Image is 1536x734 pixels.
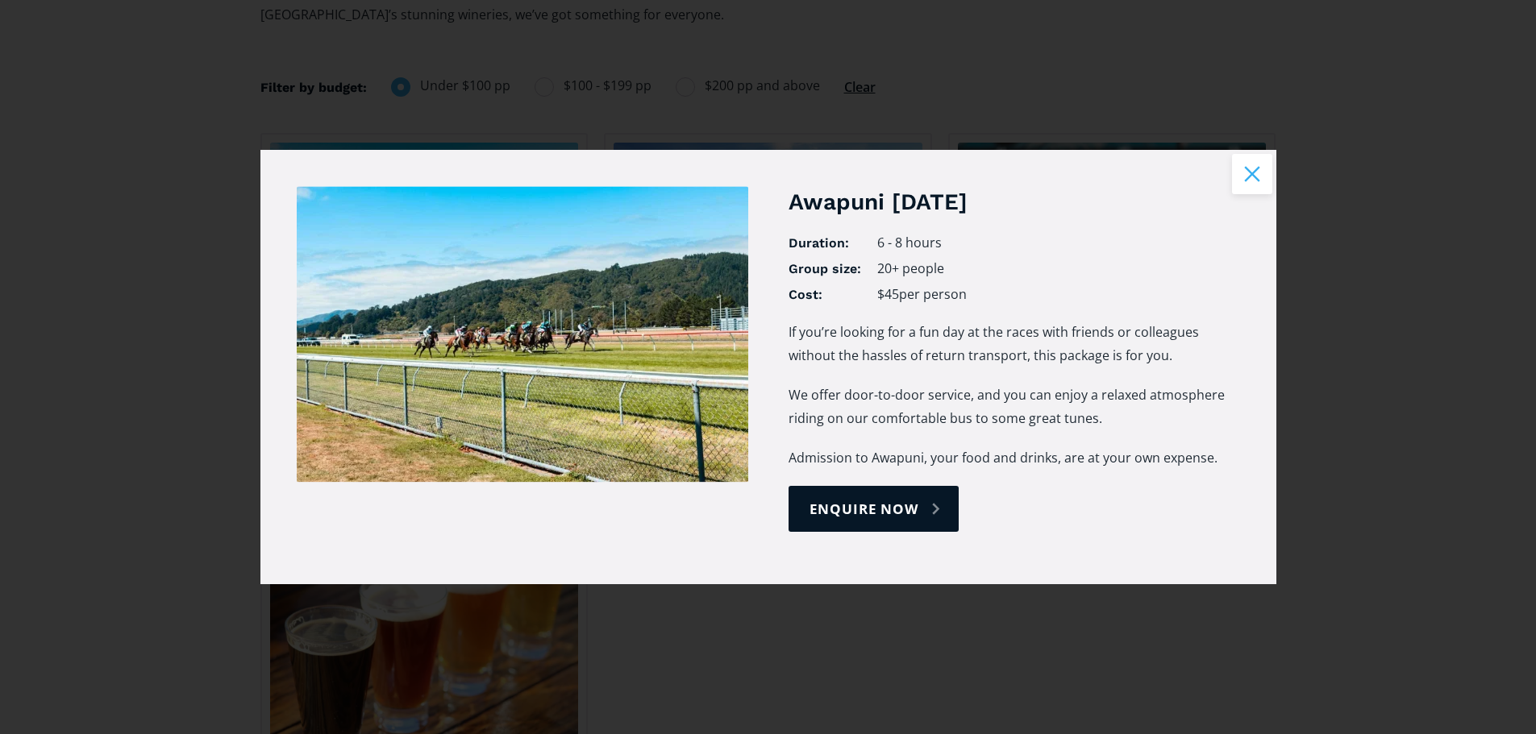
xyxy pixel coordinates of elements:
img: Awapuni Race Day [297,186,748,483]
div: per person [899,286,967,303]
h4: Duration: [789,234,861,252]
p: Admission to Awapuni, your food and drinks, are at your own expense. [789,446,1240,470]
p: We offer door-to-door service, and you can enjoy a relaxed atmosphere riding on our comfortable b... [789,384,1240,430]
h3: Awapuni [DATE] [789,186,1240,218]
a: enquire now [789,486,959,532]
p: If you’re looking for a fun day at the races with friends or colleagues without the hassles of re... [789,321,1240,367]
h4: Cost: [789,286,861,304]
button: Close modal [1232,154,1272,194]
div: 6 - 8 hours [877,234,1240,252]
div: $ [877,286,885,303]
div: 20+ people [877,260,1240,278]
div: 45 [885,286,899,303]
h4: Group size: [789,260,861,278]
